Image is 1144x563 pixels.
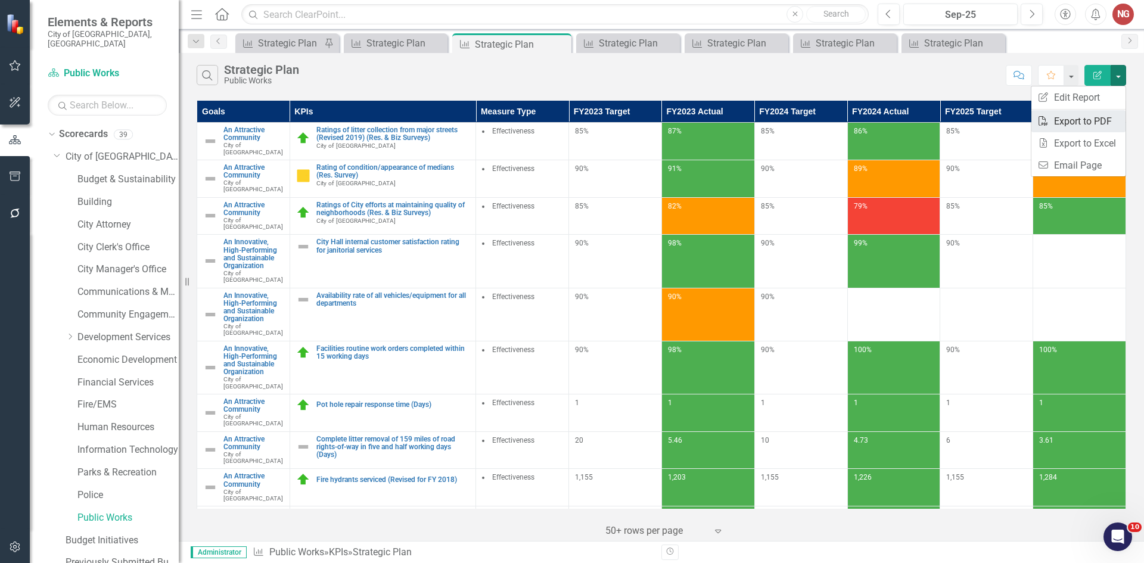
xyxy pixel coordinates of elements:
a: City Attorney [77,218,179,232]
span: City of [GEOGRAPHIC_DATA] [223,323,283,336]
a: Strategic Plan [688,36,785,51]
span: 87% [668,127,682,135]
span: City of [GEOGRAPHIC_DATA] [316,217,396,224]
span: 90% [575,239,589,247]
span: Effectiveness [492,346,534,354]
span: City of [GEOGRAPHIC_DATA] [223,179,283,192]
a: City Clerk's Office [77,241,179,254]
a: KPIs [329,546,348,558]
span: Effectiveness [492,436,534,444]
a: Budget Initiatives [66,534,179,548]
a: An Innovative, High-Performing and Sustainable Organization [223,292,284,324]
a: Community Engagement & Emergency Preparedness [77,308,179,322]
span: 1,284 [1039,473,1057,481]
span: 90% [761,239,775,247]
span: 85% [575,127,589,135]
img: ClearPoint Strategy [6,13,27,34]
td: Double-Click to Edit Right Click for Context Menu [290,394,476,431]
img: Not Defined [203,172,217,186]
span: City of [GEOGRAPHIC_DATA] [223,413,283,427]
td: Double-Click to Edit Right Click for Context Menu [290,341,476,394]
button: NG [1112,4,1134,25]
td: Double-Click to Edit [476,341,569,394]
span: Effectiveness [492,473,534,481]
span: 1 [575,399,579,407]
td: Double-Click to Edit [476,197,569,235]
span: 90% [575,293,589,301]
td: Double-Click to Edit Right Click for Context Menu [290,469,476,506]
span: Effectiveness [492,293,534,301]
a: Parks & Recreation [77,466,179,480]
td: Double-Click to Edit Right Click for Context Menu [290,431,476,469]
a: Strategic Plan [796,36,894,51]
td: Double-Click to Edit Right Click for Context Menu [290,506,476,544]
td: Double-Click to Edit [476,431,569,469]
div: Strategic Plan [353,546,412,558]
img: Not Defined [203,307,217,322]
button: Search [806,6,866,23]
span: 100% [854,346,872,354]
a: City Manager's Office [77,263,179,276]
td: Double-Click to Edit Right Click for Context Menu [290,197,476,235]
div: Strategic Plan [475,37,568,52]
span: 1 [761,399,765,407]
span: City of [GEOGRAPHIC_DATA] [223,142,283,155]
td: Double-Click to Edit [476,288,569,341]
img: On Target [296,346,310,360]
td: Double-Click to Edit Right Click for Context Menu [197,288,290,341]
span: 90% [575,346,589,354]
span: Effectiveness [492,239,534,247]
a: Building [77,195,179,209]
span: 1 [668,399,672,407]
span: City of [GEOGRAPHIC_DATA] [316,142,396,149]
span: 1,155 [761,473,779,481]
div: 39 [114,129,133,139]
a: Information Technology [77,443,179,457]
td: Double-Click to Edit Right Click for Context Menu [290,288,476,341]
a: Edit Report [1031,86,1126,108]
span: City of [GEOGRAPHIC_DATA] [223,489,283,502]
span: 79% [854,202,868,210]
div: Strategic Plan [366,36,444,51]
td: Double-Click to Edit Right Click for Context Menu [290,123,476,160]
span: 90% [761,164,775,173]
a: Economic Development [77,353,179,367]
img: Not Defined [296,239,310,254]
span: City of [GEOGRAPHIC_DATA] [223,270,283,283]
a: Ratings of litter collection from major streets (Revised 2019) (Res. & Biz Surveys) [316,126,470,142]
span: Search [823,9,849,18]
a: Pot hole repair response time (Days) [316,401,470,409]
div: Strategic Plan [258,36,321,51]
img: Not Defined [203,134,217,148]
span: 90% [575,164,589,173]
span: 90% [946,164,960,173]
a: Human Resources [77,421,179,434]
span: 85% [761,202,775,210]
span: City of [GEOGRAPHIC_DATA] [316,180,396,186]
div: Strategic Plan [816,36,894,51]
div: » » [253,546,652,559]
td: Double-Click to Edit Right Click for Context Menu [197,431,290,469]
a: Scorecards [59,127,108,141]
span: 90% [761,293,775,301]
td: Double-Click to Edit Right Click for Context Menu [197,197,290,235]
td: Double-Click to Edit [476,506,569,544]
span: 3.61 [1039,436,1053,444]
img: Not Defined [203,406,217,420]
span: 1,155 [575,473,593,481]
span: Effectiveness [492,202,534,210]
span: 90% [946,346,960,354]
a: Strategic Plan [904,36,1002,51]
span: 10 [761,436,769,444]
td: Double-Click to Edit Right Click for Context Menu [197,123,290,160]
span: 85% [1039,202,1053,210]
span: 99% [854,239,868,247]
a: An Attractive Community [223,164,284,179]
span: 90% [946,239,960,247]
span: 5.46 [668,436,682,444]
img: On Target [296,131,310,145]
span: Effectiveness [492,399,534,407]
img: On Target [296,472,310,487]
a: Fire/EMS [77,398,179,412]
a: Public Works [77,511,179,525]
